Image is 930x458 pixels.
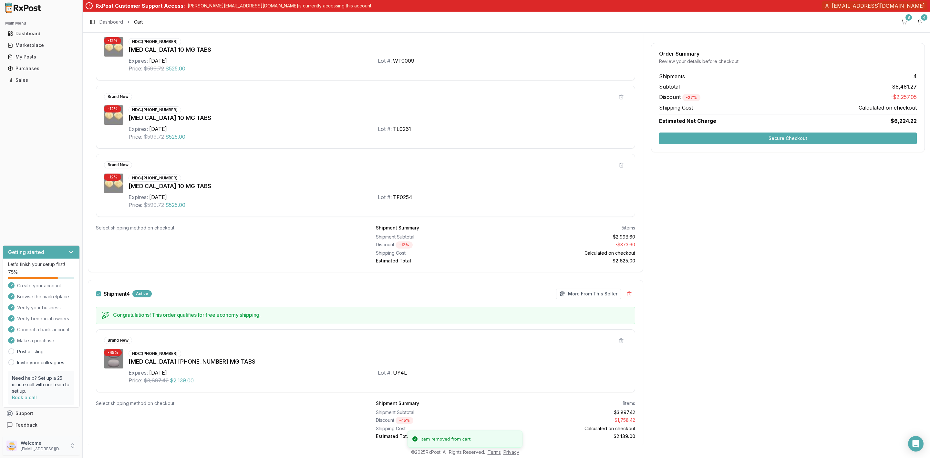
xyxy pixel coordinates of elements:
div: 4 [921,14,927,21]
div: Expires: [129,57,148,65]
div: Item removed from cart [420,436,470,442]
span: $599.72 [144,65,164,72]
div: Price: [129,377,142,384]
div: Sales [8,77,75,83]
div: Select shipping method on checkout [96,400,355,407]
div: Order Summary [659,51,917,56]
div: [DATE] [149,193,167,201]
img: Farxiga 10 MG TABS [104,37,123,57]
img: User avatar [6,441,17,451]
div: Shipment Subtotal [376,409,503,416]
span: Shipping Cost [659,104,693,112]
div: TL0261 [393,125,411,133]
span: $525.00 [165,65,185,72]
div: Brand New [104,161,132,168]
span: $2,139.00 [170,377,194,384]
p: Let's finish your setup first! [8,261,74,268]
button: My Posts [3,52,80,62]
div: RxPost Customer Support Access: [96,2,185,10]
div: NDC: [PHONE_NUMBER] [129,38,181,45]
span: Connect a bank account [17,326,69,333]
div: - 45 % [396,417,413,424]
div: Lot #: [378,369,392,377]
button: 8 [899,17,909,27]
a: Marketplace [5,39,77,51]
button: Marketplace [3,40,80,50]
button: More From This Seller [556,289,621,299]
div: 5 items [622,225,635,231]
div: - 12 % [396,241,413,249]
div: Dashboard [8,30,75,37]
div: Purchases [8,65,75,72]
div: Discount [376,241,503,249]
a: Invite your colleagues [17,359,64,366]
h5: Congratulations! This order qualifies for free economy shipping. [113,312,630,317]
span: $525.00 [165,201,185,209]
div: Discount [376,417,503,424]
div: TF0254 [393,193,412,201]
span: Shipments [659,72,685,80]
img: Farxiga 10 MG TABS [104,174,123,193]
div: Shipping Cost [376,250,503,256]
div: [DATE] [149,369,167,377]
span: $525.00 [165,133,185,141]
a: Dashboard [99,19,123,25]
div: Lot #: [378,193,392,201]
span: $6,224.22 [891,117,917,125]
div: [MEDICAL_DATA] 10 MG TABS [129,45,627,54]
span: 75 % [8,269,18,275]
div: Calculated on checkout [508,425,635,432]
div: Price: [129,201,142,209]
h3: Getting started [8,248,44,256]
div: Estimated Total [376,433,503,440]
div: My Posts [8,54,75,60]
img: Farxiga 10 MG TABS [104,105,123,125]
div: [MEDICAL_DATA] [PHONE_NUMBER] MG TABS [129,357,627,366]
button: Feedback [3,419,80,431]
div: Shipment Subtotal [376,234,503,240]
span: [EMAIL_ADDRESS][DOMAIN_NAME] [832,2,925,10]
a: Book a call [12,395,37,400]
div: Price: [129,133,142,141]
div: 1 items [623,400,635,407]
p: Welcome [21,440,66,446]
h2: Main Menu [5,21,77,26]
span: 4 [913,72,917,80]
span: Subtotal [659,83,680,91]
div: UY4L [393,369,407,377]
div: - 12 % [104,105,121,112]
button: Support [3,408,80,419]
a: My Posts [5,51,77,63]
div: Shipment Summary [376,225,419,231]
div: Expires: [129,125,148,133]
div: [MEDICAL_DATA] 10 MG TABS [129,182,627,191]
span: Discount [659,94,700,100]
img: RxPost Logo [3,3,44,13]
div: $3,897.42 [508,409,635,416]
span: Estimated Net Charge [659,118,716,124]
a: Dashboard [5,28,77,39]
span: $8,481.27 [892,83,917,91]
div: [MEDICAL_DATA] 10 MG TABS [129,113,627,122]
div: Lot #: [378,125,392,133]
div: Expires: [129,369,148,377]
a: Privacy [503,449,519,455]
div: Expires: [129,193,148,201]
span: Browse the marketplace [17,293,69,300]
div: Shipment Summary [376,400,419,407]
div: - 12 % [104,174,121,181]
a: Post a listing [17,348,44,355]
div: Marketplace [8,42,75,48]
div: $2,139.00 [508,433,635,440]
a: Sales [5,74,77,86]
button: Secure Checkout [659,133,917,144]
div: Brand New [104,93,132,100]
div: $2,998.60 [508,234,635,240]
button: Purchases [3,63,80,74]
span: Verify beneficial owners [17,315,69,322]
span: -$2,257.05 [891,93,917,101]
div: Lot #: [378,57,392,65]
a: Purchases [5,63,77,74]
div: - $1,758.42 [508,417,635,424]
